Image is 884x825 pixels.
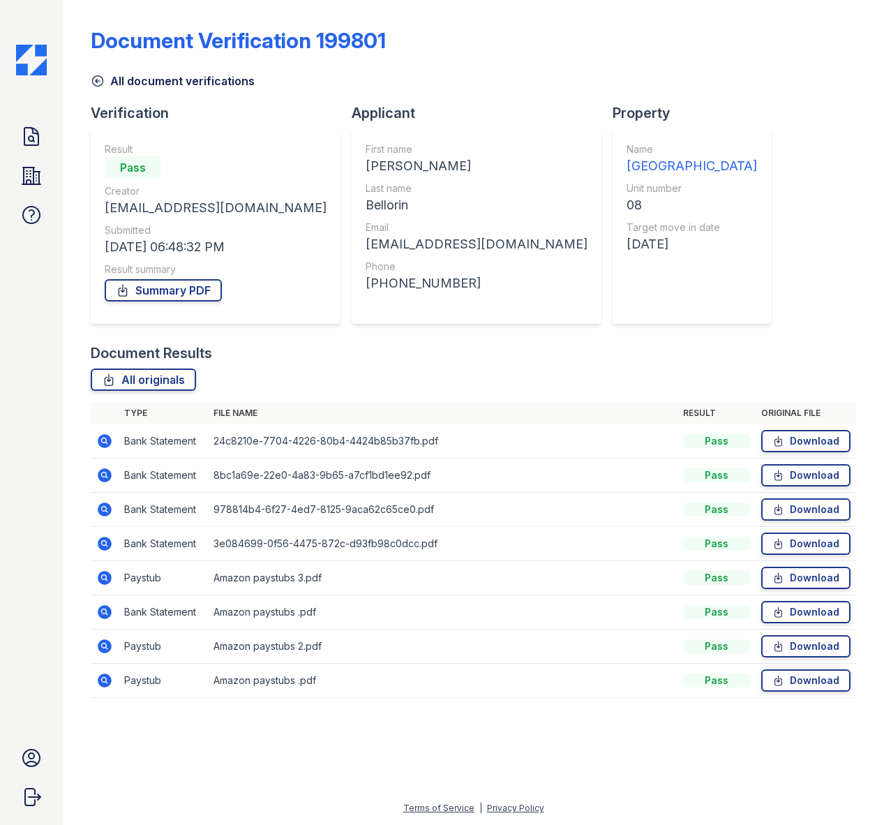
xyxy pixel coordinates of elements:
[366,274,587,293] div: [PHONE_NUMBER]
[91,343,212,363] div: Document Results
[91,28,386,53] div: Document Verification 199801
[91,103,352,123] div: Verification
[119,424,208,459] td: Bank Statement
[627,181,757,195] div: Unit number
[91,73,255,89] a: All document verifications
[119,493,208,527] td: Bank Statement
[627,142,757,176] a: Name [GEOGRAPHIC_DATA]
[119,595,208,630] td: Bank Statement
[105,184,327,198] div: Creator
[366,260,587,274] div: Phone
[208,402,677,424] th: File name
[366,156,587,176] div: [PERSON_NAME]
[627,156,757,176] div: [GEOGRAPHIC_DATA]
[105,198,327,218] div: [EMAIL_ADDRESS][DOMAIN_NAME]
[119,527,208,561] td: Bank Statement
[119,630,208,664] td: Paystub
[756,402,856,424] th: Original file
[119,561,208,595] td: Paystub
[105,279,222,302] a: Summary PDF
[366,181,587,195] div: Last name
[761,635,851,657] a: Download
[208,595,677,630] td: Amazon paystubs .pdf
[119,664,208,698] td: Paystub
[119,459,208,493] td: Bank Statement
[105,262,327,276] div: Result summary
[683,605,750,619] div: Pass
[613,103,782,123] div: Property
[683,571,750,585] div: Pass
[627,221,757,235] div: Target move in date
[677,402,756,424] th: Result
[119,402,208,424] th: Type
[366,235,587,254] div: [EMAIL_ADDRESS][DOMAIN_NAME]
[366,142,587,156] div: First name
[627,235,757,254] div: [DATE]
[761,567,851,589] a: Download
[761,498,851,521] a: Download
[403,803,474,813] a: Terms of Service
[683,674,750,687] div: Pass
[761,464,851,486] a: Download
[105,223,327,237] div: Submitted
[366,195,587,215] div: Bellorin
[208,493,677,527] td: 978814b4-6f27-4ed7-8125-9aca62c65ce0.pdf
[761,533,851,555] a: Download
[683,468,750,482] div: Pass
[761,430,851,452] a: Download
[208,561,677,595] td: Amazon paystubs 3.pdf
[208,527,677,561] td: 3e084699-0f56-4475-872c-d93fb98c0dcc.pdf
[105,156,160,179] div: Pass
[105,142,327,156] div: Result
[105,237,327,257] div: [DATE] 06:48:32 PM
[683,639,750,653] div: Pass
[208,459,677,493] td: 8bc1a69e-22e0-4a83-9b65-a7cf1bd1ee92.pdf
[208,664,677,698] td: Amazon paystubs .pdf
[487,803,544,813] a: Privacy Policy
[91,369,196,391] a: All originals
[627,195,757,215] div: 08
[366,221,587,235] div: Email
[761,601,851,623] a: Download
[683,537,750,551] div: Pass
[627,142,757,156] div: Name
[683,503,750,516] div: Pass
[208,630,677,664] td: Amazon paystubs 2.pdf
[683,434,750,448] div: Pass
[16,45,47,75] img: CE_Icon_Blue-c292c112584629df590d857e76928e9f676e5b41ef8f769ba2f05ee15b207248.png
[761,669,851,692] a: Download
[352,103,613,123] div: Applicant
[479,803,482,813] div: |
[208,424,677,459] td: 24c8210e-7704-4226-80b4-4424b85b37fb.pdf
